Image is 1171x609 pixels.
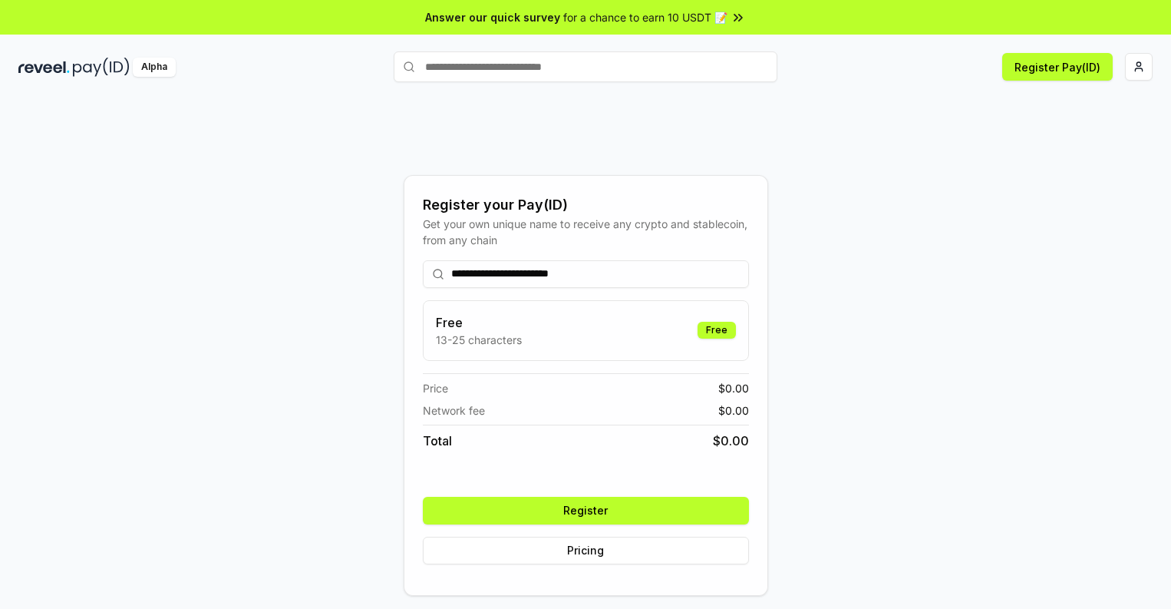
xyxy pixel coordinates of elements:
[718,380,749,396] span: $ 0.00
[133,58,176,77] div: Alpha
[718,402,749,419] span: $ 0.00
[563,9,727,25] span: for a chance to earn 10 USDT 📝
[436,332,522,348] p: 13-25 characters
[73,58,130,77] img: pay_id
[423,194,749,216] div: Register your Pay(ID)
[436,313,522,332] h3: Free
[425,9,560,25] span: Answer our quick survey
[423,380,448,396] span: Price
[713,432,749,450] span: $ 0.00
[423,432,452,450] span: Total
[423,497,749,525] button: Register
[698,322,736,339] div: Free
[423,216,749,248] div: Get your own unique name to receive any crypto and stablecoin, from any chain
[423,402,485,419] span: Network fee
[18,58,70,77] img: reveel_dark
[423,537,749,564] button: Pricing
[1002,53,1113,81] button: Register Pay(ID)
